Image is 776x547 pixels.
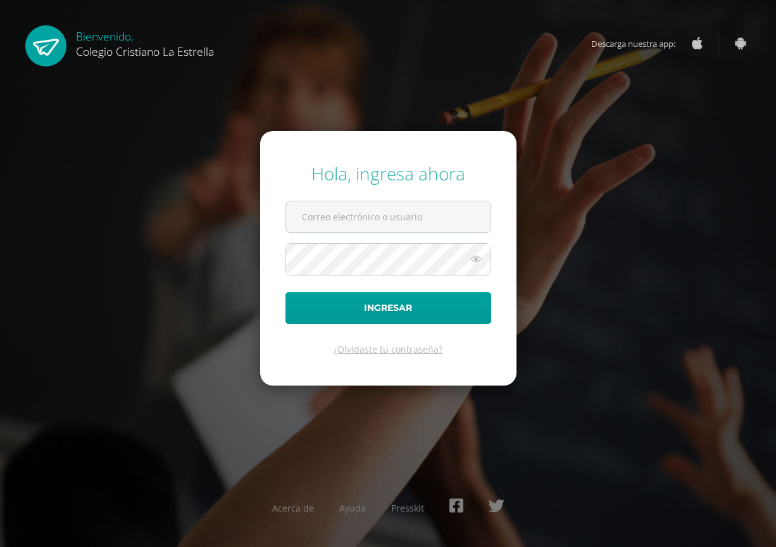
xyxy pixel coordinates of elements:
[591,32,688,56] span: Descarga nuestra app:
[286,201,491,232] input: Correo electrónico o usuario
[339,502,366,514] a: Ayuda
[76,25,214,59] div: Bienvenido,
[334,343,442,355] a: ¿Olvidaste tu contraseña?
[285,161,491,185] div: Hola, ingresa ahora
[272,502,314,514] a: Acerca de
[285,292,491,324] button: Ingresar
[76,44,214,59] span: Colegio Cristiano La Estrella
[391,502,424,514] a: Presskit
